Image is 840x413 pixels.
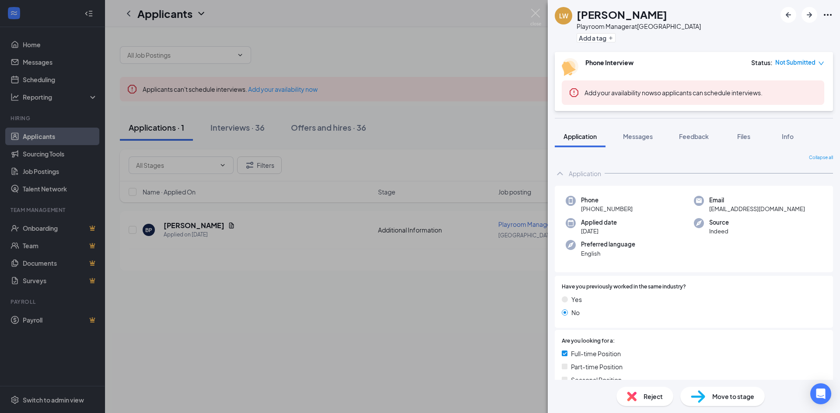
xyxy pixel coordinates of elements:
[571,375,622,385] span: Seasonal Position
[559,11,568,20] div: LW
[709,205,805,213] span: [EMAIL_ADDRESS][DOMAIN_NAME]
[581,196,633,205] span: Phone
[679,132,709,140] span: Feedback
[709,196,805,205] span: Email
[822,10,833,20] svg: Ellipses
[775,58,815,67] span: Not Submitted
[818,60,824,66] span: down
[563,132,597,140] span: Application
[783,10,794,20] svg: ArrowLeftNew
[751,58,773,67] div: Status :
[581,240,635,249] span: Preferred language
[804,10,815,20] svg: ArrowRight
[571,308,580,317] span: No
[584,88,654,97] button: Add your availability now
[562,337,615,345] span: Are you looking for a:
[569,87,579,98] svg: Error
[569,169,601,178] div: Application
[581,249,635,258] span: English
[555,168,565,179] svg: ChevronUp
[608,35,613,41] svg: Plus
[810,383,831,404] div: Open Intercom Messenger
[780,7,796,23] button: ArrowLeftNew
[571,349,621,358] span: Full-time Position
[581,218,617,227] span: Applied date
[581,227,617,236] span: [DATE]
[571,295,582,304] span: Yes
[782,132,794,140] span: Info
[571,362,623,371] span: Part-time Position
[577,33,616,42] button: PlusAdd a tag
[585,59,633,66] b: Phone Interview
[623,132,653,140] span: Messages
[712,392,754,401] span: Move to stage
[584,89,763,97] span: so applicants can schedule interviews.
[709,218,729,227] span: Source
[581,205,633,213] span: [PHONE_NUMBER]
[801,7,817,23] button: ArrowRight
[644,392,663,401] span: Reject
[809,154,833,161] span: Collapse all
[737,132,750,140] span: Files
[709,227,729,236] span: Indeed
[577,22,701,31] div: Playroom Manager at [GEOGRAPHIC_DATA]
[577,7,667,22] h1: [PERSON_NAME]
[562,283,686,291] span: Have you previously worked in the same industry?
